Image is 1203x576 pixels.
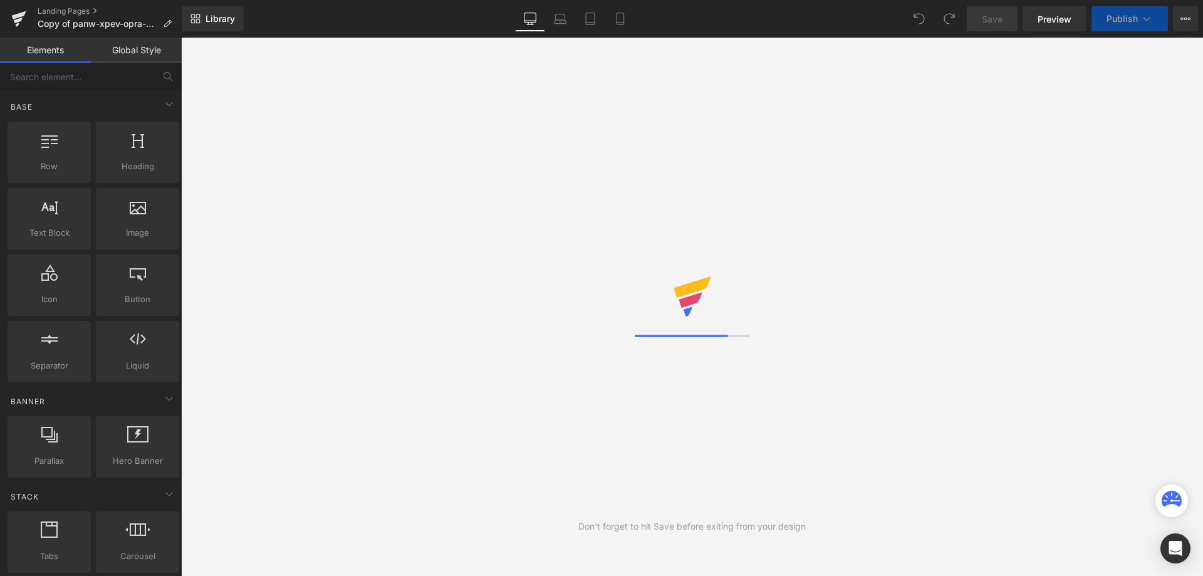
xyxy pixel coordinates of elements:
span: Copy of panw-xpev-opra-hd-spy [38,19,158,29]
span: Save [982,13,1002,26]
button: Undo [907,6,932,31]
button: More [1173,6,1198,31]
span: Base [9,101,34,113]
a: Tablet [575,6,605,31]
span: Text Block [11,226,87,239]
span: Heading [100,160,175,173]
a: Desktop [515,6,545,31]
span: Icon [11,293,87,306]
span: Stack [9,491,40,503]
a: Mobile [605,6,635,31]
a: Landing Pages [38,6,182,16]
span: Library [206,13,235,24]
span: Carousel [100,550,175,563]
a: New Library [182,6,244,31]
span: Image [100,226,175,239]
button: Publish [1091,6,1168,31]
a: Global Style [91,38,182,63]
div: Don't forget to hit Save before exiting from your design [578,520,806,533]
span: Liquid [100,359,175,372]
span: Parallax [11,454,87,468]
span: Separator [11,359,87,372]
span: Publish [1107,14,1138,24]
a: Preview [1023,6,1086,31]
button: Redo [937,6,962,31]
span: Button [100,293,175,306]
span: Row [11,160,87,173]
div: Open Intercom Messenger [1160,533,1190,563]
span: Hero Banner [100,454,175,468]
span: Tabs [11,550,87,563]
a: Laptop [545,6,575,31]
span: Preview [1038,13,1071,26]
span: Banner [9,395,46,407]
